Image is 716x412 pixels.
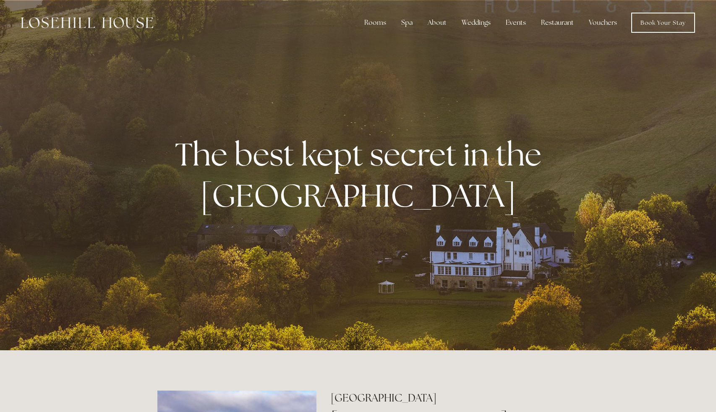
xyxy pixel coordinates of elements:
div: About [421,14,453,31]
div: Restaurant [534,14,580,31]
h2: [GEOGRAPHIC_DATA] [331,391,559,405]
div: Events [499,14,533,31]
strong: The best kept secret in the [GEOGRAPHIC_DATA] [175,134,548,216]
div: Spa [395,14,419,31]
a: Vouchers [582,14,624,31]
div: Weddings [455,14,497,31]
a: Book Your Stay [631,13,695,33]
div: Rooms [358,14,393,31]
img: Losehill House [21,17,153,28]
